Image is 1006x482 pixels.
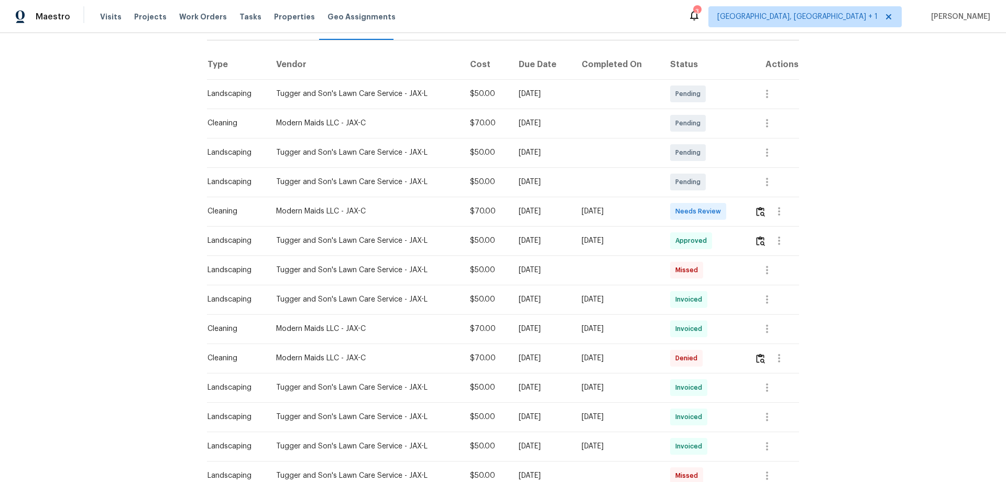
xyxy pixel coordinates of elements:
[207,118,259,128] div: Cleaning
[675,324,706,334] span: Invoiced
[675,89,705,99] span: Pending
[756,354,765,363] img: Review Icon
[470,235,502,246] div: $50.00
[276,412,453,422] div: Tugger and Son's Lawn Care Service - JAX-L
[207,470,259,481] div: Landscaping
[470,470,502,481] div: $50.00
[582,441,653,452] div: [DATE]
[675,235,711,246] span: Approved
[675,177,705,187] span: Pending
[754,346,767,371] button: Review Icon
[276,235,453,246] div: Tugger and Son's Lawn Care Service - JAX-L
[519,324,565,334] div: [DATE]
[327,12,396,22] span: Geo Assignments
[207,441,259,452] div: Landscaping
[179,12,227,22] span: Work Orders
[276,324,453,334] div: Modern Maids LLC - JAX-C
[573,50,662,79] th: Completed On
[470,353,502,363] div: $70.00
[519,441,565,452] div: [DATE]
[207,294,259,305] div: Landscaping
[470,382,502,393] div: $50.00
[207,353,259,363] div: Cleaning
[675,294,706,305] span: Invoiced
[519,118,565,128] div: [DATE]
[662,50,746,79] th: Status
[276,441,453,452] div: Tugger and Son's Lawn Care Service - JAX-L
[675,353,702,363] span: Denied
[582,353,653,363] div: [DATE]
[927,12,990,22] span: [PERSON_NAME]
[675,118,705,128] span: Pending
[470,89,502,99] div: $50.00
[207,235,259,246] div: Landscaping
[207,206,259,217] div: Cleaning
[582,324,653,334] div: [DATE]
[582,206,653,217] div: [DATE]
[470,294,502,305] div: $50.00
[675,147,705,158] span: Pending
[675,441,706,452] span: Invoiced
[519,353,565,363] div: [DATE]
[519,294,565,305] div: [DATE]
[274,12,315,22] span: Properties
[582,294,653,305] div: [DATE]
[470,177,502,187] div: $50.00
[207,265,259,275] div: Landscaping
[470,118,502,128] div: $70.00
[519,235,565,246] div: [DATE]
[276,353,453,363] div: Modern Maids LLC - JAX-C
[519,147,565,158] div: [DATE]
[675,382,706,393] span: Invoiced
[746,50,799,79] th: Actions
[519,89,565,99] div: [DATE]
[675,412,706,422] span: Invoiced
[207,177,259,187] div: Landscaping
[276,206,453,217] div: Modern Maids LLC - JAX-C
[276,89,453,99] div: Tugger and Son's Lawn Care Service - JAX-L
[470,324,502,334] div: $70.00
[582,235,653,246] div: [DATE]
[276,147,453,158] div: Tugger and Son's Lawn Care Service - JAX-L
[276,382,453,393] div: Tugger and Son's Lawn Care Service - JAX-L
[207,89,259,99] div: Landscaping
[519,412,565,422] div: [DATE]
[100,12,122,22] span: Visits
[756,207,765,217] img: Review Icon
[519,265,565,275] div: [DATE]
[470,206,502,217] div: $70.00
[239,13,261,20] span: Tasks
[462,50,510,79] th: Cost
[693,6,701,17] div: 3
[675,206,725,217] span: Needs Review
[675,265,702,275] span: Missed
[754,228,767,253] button: Review Icon
[675,470,702,481] span: Missed
[276,294,453,305] div: Tugger and Son's Lawn Care Service - JAX-L
[519,382,565,393] div: [DATE]
[276,265,453,275] div: Tugger and Son's Lawn Care Service - JAX-L
[756,236,765,246] img: Review Icon
[207,147,259,158] div: Landscaping
[276,470,453,481] div: Tugger and Son's Lawn Care Service - JAX-L
[582,382,653,393] div: [DATE]
[470,265,502,275] div: $50.00
[207,324,259,334] div: Cleaning
[582,412,653,422] div: [DATE]
[717,12,878,22] span: [GEOGRAPHIC_DATA], [GEOGRAPHIC_DATA] + 1
[207,382,259,393] div: Landscaping
[470,412,502,422] div: $50.00
[276,177,453,187] div: Tugger and Son's Lawn Care Service - JAX-L
[754,199,767,224] button: Review Icon
[276,118,453,128] div: Modern Maids LLC - JAX-C
[207,412,259,422] div: Landscaping
[470,441,502,452] div: $50.00
[470,147,502,158] div: $50.00
[36,12,70,22] span: Maestro
[519,470,565,481] div: [DATE]
[268,50,462,79] th: Vendor
[207,50,268,79] th: Type
[519,177,565,187] div: [DATE]
[134,12,167,22] span: Projects
[510,50,573,79] th: Due Date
